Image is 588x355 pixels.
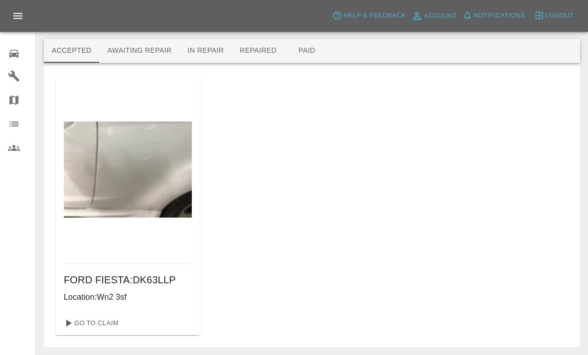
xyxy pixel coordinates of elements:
span: Notifications [473,10,525,21]
span: Help & Feedback [343,10,406,21]
button: Help & Feedback [330,8,408,23]
button: Accepted [44,39,99,63]
button: Repaired [232,39,285,63]
a: Account [409,8,460,24]
a: Go To Claim [60,315,121,331]
button: In Repair [180,39,232,63]
button: Awaiting Repair [99,39,179,63]
button: Logout [532,8,576,23]
h6: FORD FIESTA : DK63LLP [64,272,192,288]
button: Open drawer [6,4,30,28]
span: Account [424,10,457,22]
button: Notifications [460,8,528,23]
p: Location: Wn2 3sf [64,291,192,303]
span: Logout [545,10,574,21]
button: Paid [285,39,329,63]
